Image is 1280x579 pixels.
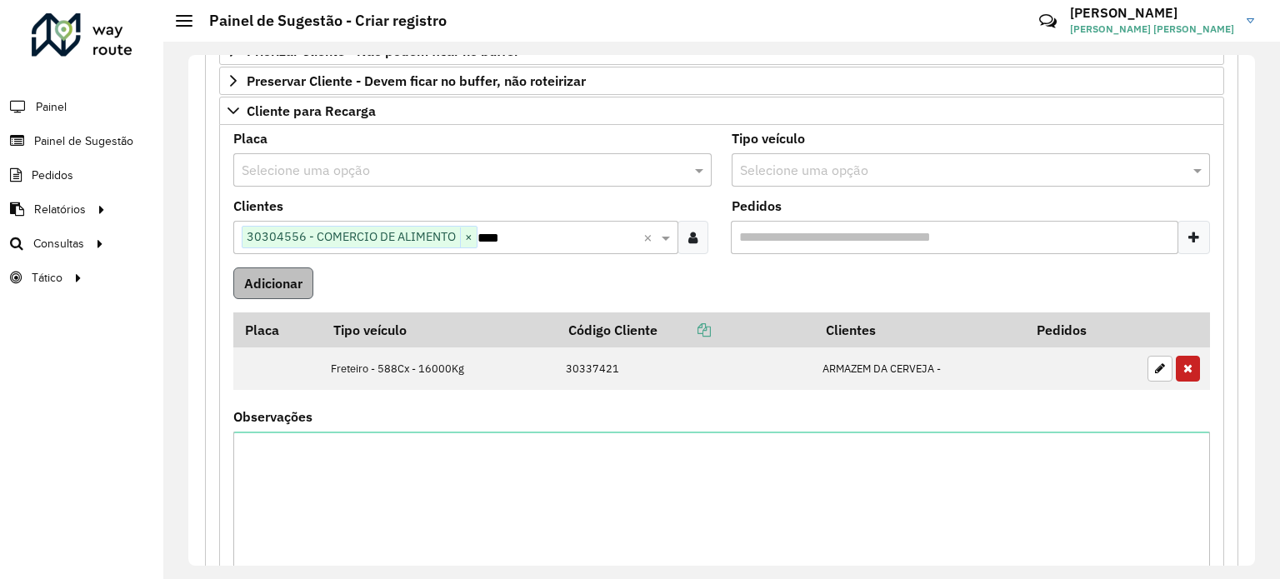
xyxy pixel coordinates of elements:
span: Clear all [643,227,657,247]
th: Pedidos [1025,312,1138,347]
th: Código Cliente [557,312,814,347]
a: Contato Rápido [1030,3,1066,39]
td: ARMAZEM DA CERVEJA - [814,347,1026,391]
span: Cliente para Recarga [247,104,376,117]
label: Pedidos [732,196,782,216]
th: Placa [233,312,322,347]
th: Clientes [814,312,1026,347]
a: Preservar Cliente - Devem ficar no buffer, não roteirizar [219,67,1224,95]
td: Freteiro - 588Cx - 16000Kg [322,347,557,391]
span: 30304556 - COMERCIO DE ALIMENTO [242,227,460,247]
td: 30337421 [557,347,814,391]
span: Painel de Sugestão [34,132,133,150]
a: Cliente para Recarga [219,97,1224,125]
span: Relatórios [34,201,86,218]
span: × [460,227,477,247]
span: Preservar Cliente - Devem ficar no buffer, não roteirizar [247,74,586,87]
span: Priorizar Cliente - Não podem ficar no buffer [247,44,519,57]
span: [PERSON_NAME] [PERSON_NAME] [1070,22,1234,37]
th: Tipo veículo [322,312,557,347]
span: Consultas [33,235,84,252]
h3: [PERSON_NAME] [1070,5,1234,21]
label: Clientes [233,196,283,216]
span: Tático [32,269,62,287]
label: Tipo veículo [732,128,805,148]
label: Placa [233,128,267,148]
a: Copiar [657,322,711,338]
label: Observações [233,407,312,427]
button: Adicionar [233,267,313,299]
h2: Painel de Sugestão - Criar registro [192,12,447,30]
span: Painel [36,98,67,116]
span: Pedidos [32,167,73,184]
